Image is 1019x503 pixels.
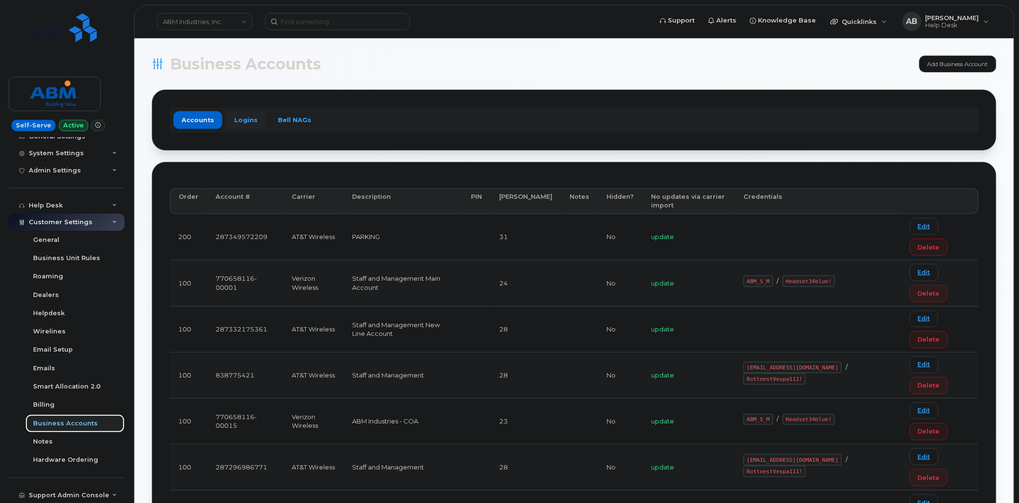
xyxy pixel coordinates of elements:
span: update [652,279,675,287]
td: 100 [170,353,207,399]
td: 287349572209 [207,214,284,260]
td: 770658116-00001 [207,260,284,306]
td: 31 [491,214,561,260]
td: AT&T Wireless [284,307,344,353]
span: Delete [918,427,940,436]
a: Bell NAGs [270,111,320,128]
th: Account # [207,188,284,215]
code: [EMAIL_ADDRESS][DOMAIN_NAME] [744,454,842,466]
a: Accounts [173,111,222,128]
span: update [652,417,675,425]
td: 24 [491,260,561,306]
td: AT&T Wireless [284,353,344,399]
td: 100 [170,399,207,445]
td: 770658116-00015 [207,399,284,445]
td: Staff and Management Main Account [344,260,463,306]
td: Staff and Management [344,353,463,399]
td: 100 [170,260,207,306]
td: PARKING [344,214,463,260]
span: Delete [918,473,940,482]
td: Staff and Management [344,445,463,491]
a: Edit [910,356,939,373]
td: Verizon Wireless [284,260,344,306]
span: Delete [918,335,940,344]
td: 287332175361 [207,307,284,353]
th: Credentials [735,188,901,215]
span: update [652,325,675,333]
td: 287296986771 [207,445,284,491]
code: RottnestVespa111! [744,373,806,385]
td: 100 [170,307,207,353]
td: 838775421 [207,353,284,399]
a: Edit [910,310,939,327]
button: Delete [910,239,948,256]
td: 28 [491,353,561,399]
span: / [846,363,847,371]
code: Headset34blue! [783,414,835,425]
a: Edit [910,448,939,465]
td: AT&T Wireless [284,214,344,260]
td: AT&T Wireless [284,445,344,491]
a: Add Business Account [919,56,996,72]
td: 100 [170,445,207,491]
button: Delete [910,469,948,486]
th: No updates via carrier import [643,188,735,215]
th: Order [170,188,207,215]
td: No [598,353,643,399]
code: ABM_S_M [744,414,773,425]
a: Logins [226,111,266,128]
td: 28 [491,445,561,491]
span: / [777,415,779,423]
td: Verizon Wireless [284,399,344,445]
button: Delete [910,423,948,440]
th: Hidden? [598,188,643,215]
th: Carrier [284,188,344,215]
td: ABM Industries - COA [344,399,463,445]
code: RottnestVespa111! [744,466,806,477]
a: Edit [910,264,939,281]
span: / [777,277,779,285]
code: ABM_S_M [744,275,773,287]
a: Edit [910,218,939,235]
td: No [598,399,643,445]
td: No [598,260,643,306]
th: [PERSON_NAME] [491,188,561,215]
th: Notes [561,188,598,215]
th: Description [344,188,463,215]
button: Delete [910,285,948,302]
td: No [598,445,643,491]
span: update [652,463,675,471]
th: PIN [463,188,491,215]
td: 23 [491,399,561,445]
td: No [598,307,643,353]
td: 200 [170,214,207,260]
code: Headset34blue! [783,275,835,287]
span: update [652,371,675,379]
td: 28 [491,307,561,353]
code: [EMAIL_ADDRESS][DOMAIN_NAME] [744,362,842,373]
button: Delete [910,331,948,348]
span: Delete [918,243,940,252]
span: Delete [918,381,940,390]
button: Delete [910,377,948,394]
td: Staff and Management New Line Account [344,307,463,353]
span: / [846,456,847,463]
span: Delete [918,289,940,298]
a: Edit [910,402,939,419]
td: No [598,214,643,260]
span: Business Accounts [170,57,321,71]
span: update [652,233,675,240]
